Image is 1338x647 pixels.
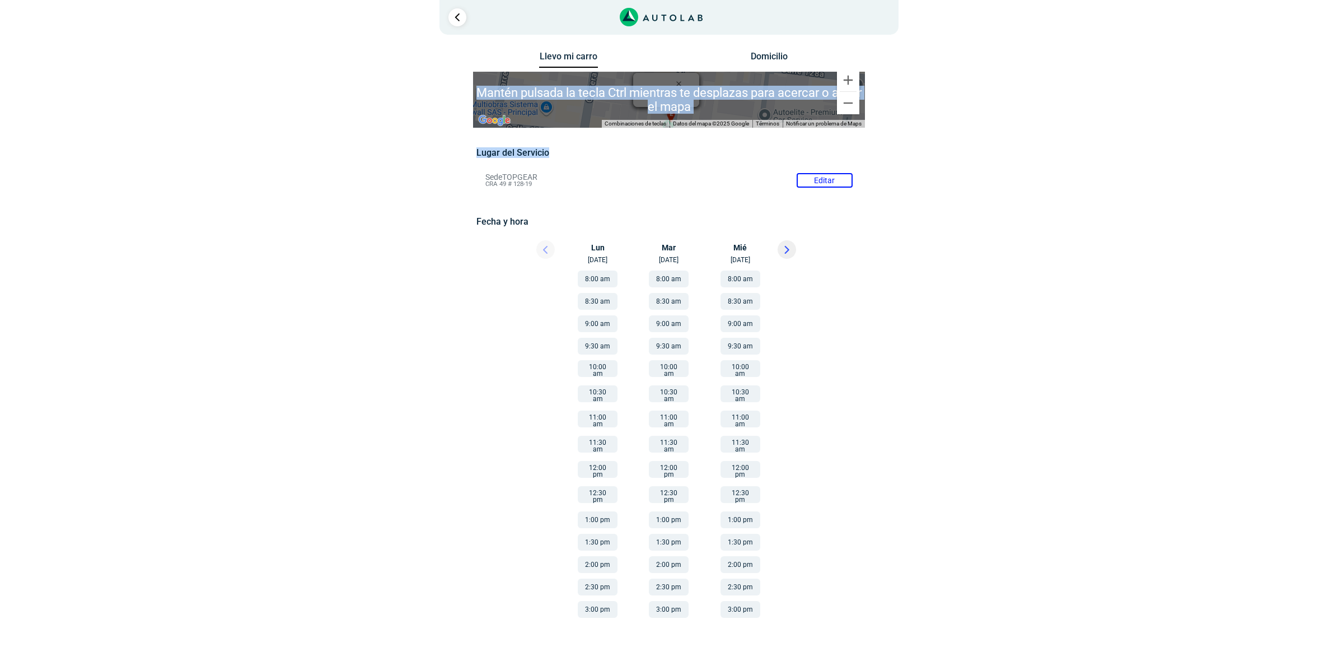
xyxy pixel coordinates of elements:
[476,216,861,227] h5: Fecha y hora
[721,556,760,573] button: 2:00 pm
[649,556,689,573] button: 2:00 pm
[721,411,760,427] button: 11:00 am
[649,360,689,377] button: 10:00 am
[649,461,689,478] button: 12:00 pm
[578,486,617,503] button: 12:30 pm
[721,293,760,310] button: 8:30 am
[649,338,689,355] button: 9:30 am
[578,556,617,573] button: 2:00 pm
[721,385,760,402] button: 10:30 am
[721,486,760,503] button: 12:30 pm
[721,315,760,332] button: 9:00 am
[640,100,693,117] div: CRA 49 # 128-19
[721,511,760,528] button: 1:00 pm
[721,271,760,287] button: 8:00 am
[578,601,617,618] button: 3:00 pm
[670,110,673,119] span: e
[448,8,466,26] a: Ir al paso anterior
[476,147,861,158] h5: Lugar del Servicio
[668,70,695,97] button: Cerrar
[721,579,760,595] button: 2:30 pm
[649,436,689,453] button: 11:30 am
[578,271,617,287] button: 8:00 am
[476,113,513,128] a: Abre esta zona en Google Maps (se abre en una nueva ventana)
[721,436,760,453] button: 11:30 am
[649,579,689,595] button: 2:30 pm
[649,411,689,427] button: 11:00 am
[756,120,779,127] a: Términos (se abre en una nueva pestaña)
[578,315,617,332] button: 9:00 am
[578,511,617,528] button: 1:00 pm
[673,120,749,127] span: Datos del mapa ©2025 Google
[578,436,617,453] button: 11:30 am
[649,486,689,503] button: 12:30 pm
[578,461,617,478] button: 12:00 pm
[578,579,617,595] button: 2:30 pm
[649,534,689,551] button: 1:30 pm
[620,11,703,22] a: Link al sitio de autolab
[578,411,617,427] button: 11:00 am
[721,601,760,618] button: 3:00 pm
[578,385,617,402] button: 10:30 am
[476,113,513,128] img: Google
[721,360,760,377] button: 10:00 am
[640,100,672,108] b: TOPGEAR
[740,51,799,67] button: Domicilio
[578,360,617,377] button: 10:00 am
[578,534,617,551] button: 1:30 pm
[786,120,862,127] a: Notificar un problema de Maps
[649,293,689,310] button: 8:30 am
[649,511,689,528] button: 1:00 pm
[578,293,617,310] button: 8:30 am
[721,338,760,355] button: 9:30 am
[649,271,689,287] button: 8:00 am
[578,338,617,355] button: 9:30 am
[539,51,598,68] button: Llevo mi carro
[605,120,666,128] button: Combinaciones de teclas
[649,385,689,402] button: 10:30 am
[721,461,760,478] button: 12:00 pm
[649,315,689,332] button: 9:00 am
[837,69,859,91] button: Ampliar
[649,601,689,618] button: 3:00 pm
[721,534,760,551] button: 1:30 pm
[837,92,859,114] button: Reducir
